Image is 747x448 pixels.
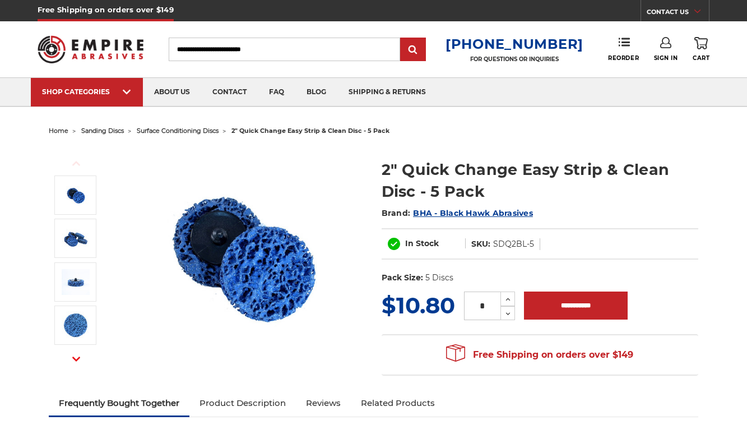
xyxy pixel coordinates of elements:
a: [PHONE_NUMBER] [446,36,583,52]
a: blog [295,78,337,107]
a: Related Products [351,391,445,415]
a: surface conditioning discs [137,127,219,135]
p: FOR QUESTIONS OR INQUIRIES [446,56,583,63]
h1: 2" Quick Change Easy Strip & Clean Disc - 5 Pack [382,159,698,202]
span: Reorder [608,54,639,62]
a: sanding discs [81,127,124,135]
span: Sign In [654,54,678,62]
a: Reviews [296,391,351,415]
a: contact [201,78,258,107]
dt: SKU: [471,238,490,250]
span: 2" quick change easy strip & clean disc - 5 pack [231,127,389,135]
button: Next [63,347,90,371]
img: 2" Black Hawk Abrasives strip it quick change discs, 5 pack [62,224,90,252]
a: shipping & returns [337,78,437,107]
button: Previous [63,151,90,175]
a: home [49,127,68,135]
span: Free Shipping on orders over $149 [446,344,633,366]
div: SHOP CATEGORIES [42,87,132,96]
a: Cart [693,37,709,62]
span: Brand: [382,208,411,218]
dd: SDQ2BL-5 [493,238,534,250]
a: faq [258,78,295,107]
a: Reorder [608,37,639,61]
img: roll on quick change attachment on 2 inch paint remover disc [62,269,90,295]
span: $10.80 [382,292,455,319]
dt: Pack Size: [382,272,423,284]
span: In Stock [405,238,439,248]
a: Product Description [189,391,296,415]
a: BHA - Black Hawk Abrasives [413,208,533,218]
span: Cart [693,54,709,62]
dd: 5 Discs [425,272,453,284]
img: 2 inch strip and clean blue quick change discs [131,147,355,367]
img: 2 inch strip and clean blue quick change discs [62,182,90,209]
a: Frequently Bought Together [49,391,189,415]
a: CONTACT US [647,6,709,21]
a: about us [143,78,201,107]
input: Submit [402,39,424,61]
img: Empire Abrasives [38,29,143,70]
img: paint rust stripping quick change discs, 2 inch [62,311,90,339]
